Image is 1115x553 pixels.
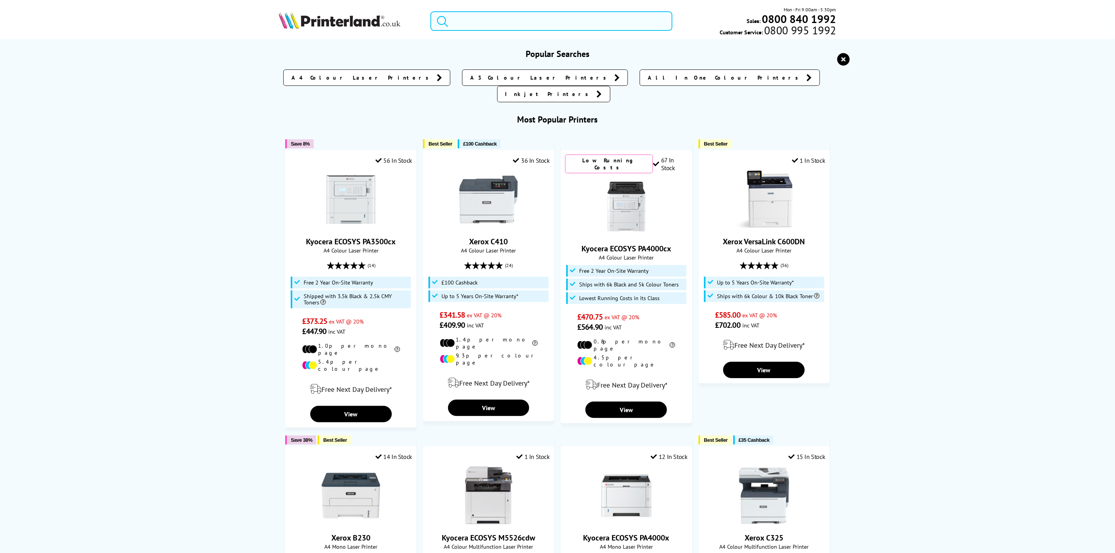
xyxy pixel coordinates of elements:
a: Kyocera ECOSYS PA4000cx [597,229,656,237]
span: (14) [368,258,375,273]
a: Inkjet Printers [497,86,610,102]
span: Inkjet Printers [505,90,593,98]
span: Up to 5 Years On-Site Warranty* [717,279,794,286]
button: Save 8% [285,139,313,148]
span: A3 Colour Laser Printers [470,74,610,82]
li: 1.4p per mono page [440,336,538,350]
span: £409.90 [440,320,465,330]
img: Kyocera ECOSYS PA4000x [597,466,656,525]
img: Xerox B230 [322,466,380,525]
a: Xerox C410 [469,236,508,247]
span: A4 Colour Multifunction Laser Printer [703,543,825,550]
button: Best Seller [699,436,732,445]
div: 56 In Stock [375,156,412,164]
li: 0.8p per mono page [577,338,675,352]
span: £341.58 [440,310,465,320]
input: Search product or brand [430,11,672,31]
img: Xerox C325 [735,466,793,525]
span: Save 8% [291,141,309,147]
li: 4.5p per colour page [577,354,675,368]
h3: Most Popular Printers [279,114,836,125]
span: Free 2 Year On-Site Warranty [304,279,373,286]
span: ex VAT @ 20% [467,311,501,319]
img: Printerland Logo [279,12,400,29]
div: 1 In Stock [516,453,550,461]
img: Kyocera ECOSYS M5526cdw [459,466,518,525]
a: View [310,406,392,422]
span: inc VAT [328,328,345,335]
button: £35 Cashback [733,436,774,445]
span: A4 Colour Laser Printer [427,247,550,254]
b: 0800 840 1992 [762,12,836,26]
span: inc VAT [467,322,484,329]
button: Best Seller [423,139,456,148]
div: modal_delivery [565,374,688,396]
a: View [723,362,805,378]
img: Xerox C410 [459,170,518,229]
span: Lowest Running Costs in its Class [579,295,660,301]
div: modal_delivery [703,334,825,356]
span: All In One Colour Printers [648,74,802,82]
span: ex VAT @ 20% [605,313,639,321]
span: Best Seller [429,141,452,147]
a: Xerox VersaLink C600DN [735,222,793,230]
a: View [448,400,530,416]
button: Best Seller [318,436,351,445]
a: Xerox B230 [322,519,380,526]
span: A4 Colour Laser Printer [290,247,412,254]
span: Free 2 Year On-Site Warranty [579,268,649,274]
a: Printerland Logo [279,12,421,30]
span: £100 Cashback [463,141,497,147]
a: Xerox VersaLink C600DN [723,236,805,247]
a: Kyocera ECOSYS PA3500cx [322,222,380,230]
button: £100 Cashback [458,139,501,148]
span: Up to 5 Years On-Site Warranty* [441,293,518,299]
li: 5.4p per colour page [302,358,400,372]
button: Best Seller [699,139,732,148]
span: Shipped with 3.5k Black & 2.5k CMY Toners [304,293,409,306]
img: Kyocera ECOSYS PA4000cx [597,177,656,236]
a: Xerox B230 [331,533,370,543]
div: 1 In Stock [792,156,825,164]
span: Ships with 6k Colour & 10k Black Toner [717,293,820,299]
span: ex VAT @ 20% [742,311,777,319]
a: Kyocera ECOSYS PA4000x [583,533,669,543]
a: Xerox C325 [735,519,793,526]
a: A3 Colour Laser Printers [462,69,628,86]
span: £100 Cashback [441,279,478,286]
div: 36 In Stock [513,156,550,164]
li: 1.0p per mono page [302,342,400,356]
span: £585.00 [715,310,740,320]
li: 9.3p per colour page [440,352,538,366]
span: A4 Mono Laser Printer [565,543,688,550]
span: Best Seller [704,141,728,147]
span: ex VAT @ 20% [329,318,364,325]
span: A4 Colour Laser Printers [292,74,433,82]
div: 67 In Stock [653,156,687,172]
a: Kyocera ECOSYS PA3500cx [306,236,396,247]
span: Best Seller [323,437,347,443]
span: Best Seller [704,437,728,443]
span: inc VAT [605,324,622,331]
a: View [585,402,667,418]
span: Mon - Fri 9:00am - 5:30pm [784,6,836,13]
span: Ships with 6k Black and 5k Colour Toners [579,281,679,288]
div: 15 In Stock [788,453,825,461]
a: Xerox C410 [459,222,518,230]
span: A4 Colour Laser Printer [703,247,825,254]
a: A4 Colour Laser Printers [283,69,450,86]
span: A4 Mono Laser Printer [290,543,412,550]
span: £702.00 [715,320,740,330]
a: Kyocera ECOSYS M5526cdw [442,533,535,543]
div: modal_delivery [427,372,550,394]
span: £470.75 [577,312,603,322]
h3: Popular Searches [279,48,836,59]
span: Customer Service: [720,27,836,36]
a: Xerox C325 [745,533,783,543]
div: 12 In Stock [651,453,688,461]
span: (24) [505,258,513,273]
span: A4 Colour Multifunction Laser Printer [427,543,550,550]
a: All In One Colour Printers [640,69,820,86]
span: £373.25 [302,316,327,326]
span: inc VAT [742,322,759,329]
